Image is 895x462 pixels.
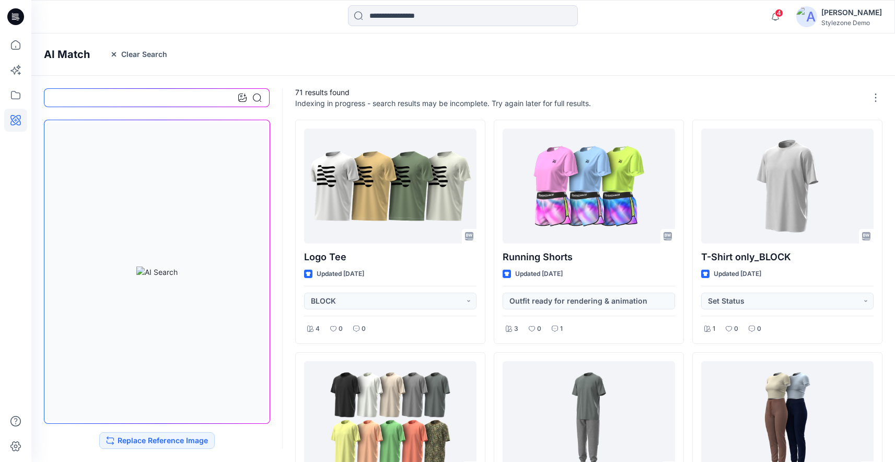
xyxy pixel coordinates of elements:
a: T-Shirt only_BLOCK [701,129,874,244]
p: 0 [734,324,738,334]
button: Replace Reference Image [99,432,215,449]
p: 1 [713,324,715,334]
span: 4 [775,9,783,17]
p: 0 [537,324,541,334]
p: 0 [362,324,366,334]
p: 0 [339,324,343,334]
p: T-Shirt only_BLOCK [701,250,874,264]
p: Updated [DATE] [515,269,563,280]
button: Clear Search [103,46,174,63]
a: Running Shorts [503,129,675,244]
div: [PERSON_NAME] [821,6,882,19]
div: Stylezone Demo [821,19,882,27]
p: Updated [DATE] [714,269,761,280]
p: 1 [560,324,563,334]
a: Logo Tee [304,129,476,244]
h4: AI Match [44,48,90,61]
p: 4 [316,324,320,334]
p: Indexing in progress - search results may be incomplete. Try again later for full results. [295,98,591,109]
img: avatar [796,6,817,27]
p: Running Shorts [503,250,675,264]
img: AI Search [136,267,178,278]
p: Logo Tee [304,250,476,264]
p: 3 [514,324,518,334]
p: Updated [DATE] [317,269,364,280]
p: 71 results found [295,87,591,98]
p: 0 [757,324,761,334]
